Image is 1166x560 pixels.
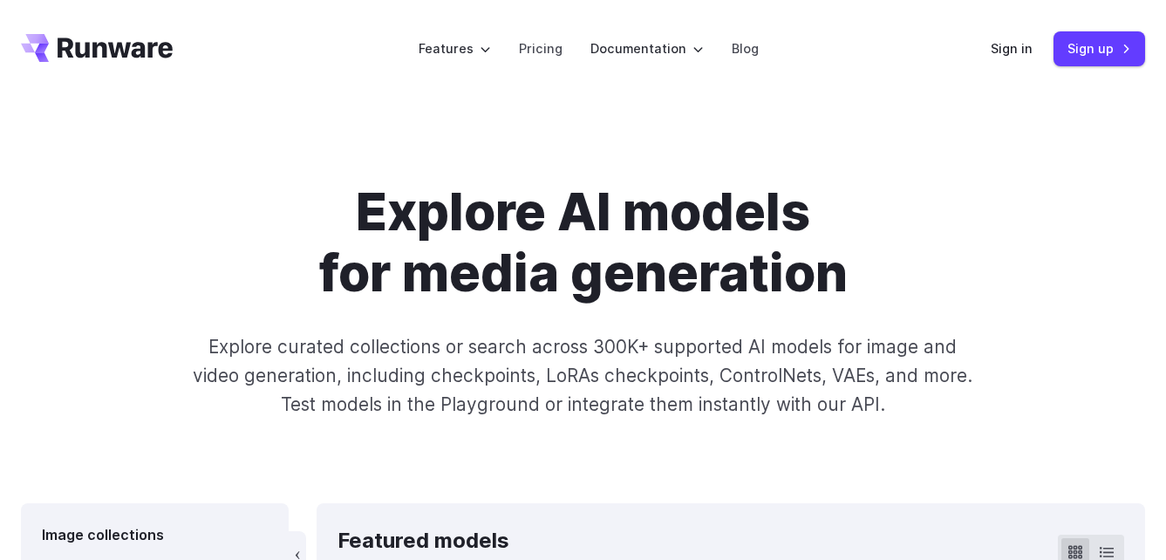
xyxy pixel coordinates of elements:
[519,38,563,58] a: Pricing
[42,524,268,547] div: Image collections
[732,38,759,58] a: Blog
[991,38,1033,58] a: Sign in
[419,38,491,58] label: Features
[590,38,704,58] label: Documentation
[1053,31,1145,65] a: Sign up
[21,34,173,62] a: Go to /
[189,332,976,420] p: Explore curated collections or search across 300K+ supported AI models for image and video genera...
[133,181,1033,304] h1: Explore AI models for media generation
[338,524,877,557] div: Featured models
